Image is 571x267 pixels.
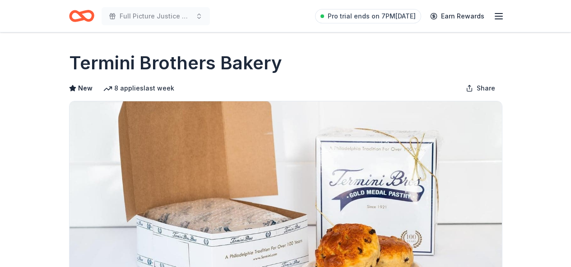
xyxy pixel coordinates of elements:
[328,11,416,22] span: Pro trial ends on 7PM[DATE]
[425,8,490,24] a: Earn Rewards
[78,83,93,94] span: New
[477,83,495,94] span: Share
[459,79,502,97] button: Share
[120,11,192,22] span: Full Picture Justice Gala
[102,7,210,25] button: Full Picture Justice Gala
[69,50,282,76] h1: Termini Brothers Bakery
[103,83,174,94] div: 8 applies last week
[315,9,421,23] a: Pro trial ends on 7PM[DATE]
[69,5,94,27] a: Home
